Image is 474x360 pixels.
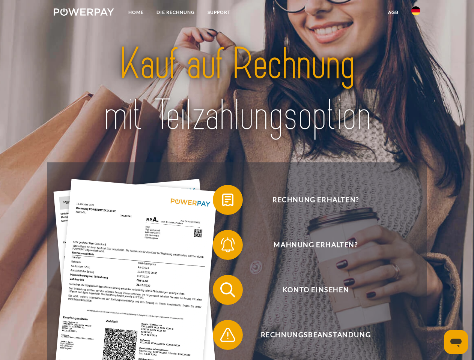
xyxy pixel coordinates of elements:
img: title-powerpay_de.svg [72,36,402,144]
img: de [411,6,420,15]
span: Konto einsehen [224,275,408,305]
img: qb_bill.svg [218,190,237,209]
a: Home [122,6,150,19]
button: Mahnung erhalten? [213,230,408,260]
iframe: Schaltfläche zum Öffnen des Messaging-Fensters [444,330,468,354]
span: Rechnungsbeanstandung [224,320,408,350]
a: SUPPORT [201,6,237,19]
span: Rechnung erhalten? [224,185,408,215]
img: logo-powerpay-white.svg [54,8,114,16]
img: qb_bell.svg [218,235,237,254]
button: Konto einsehen [213,275,408,305]
button: Rechnung erhalten? [213,185,408,215]
img: qb_search.svg [218,280,237,299]
img: qb_warning.svg [218,325,237,344]
a: agb [382,6,405,19]
a: DIE RECHNUNG [150,6,201,19]
button: Rechnungsbeanstandung [213,320,408,350]
span: Mahnung erhalten? [224,230,408,260]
